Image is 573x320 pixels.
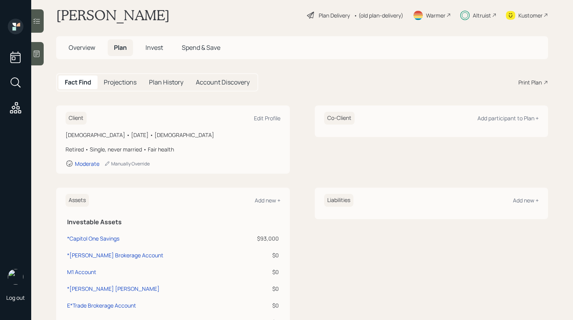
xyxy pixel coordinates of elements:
[196,79,250,86] h5: Account Discovery
[477,114,539,122] div: Add participant to Plan +
[69,43,95,52] span: Overview
[319,11,350,19] div: Plan Delivery
[67,218,279,226] h5: Investable Assets
[255,197,280,204] div: Add new +
[67,251,163,259] div: *[PERSON_NAME] Brokerage Account
[75,160,99,167] div: Moderate
[6,294,25,301] div: Log out
[518,11,543,19] div: Kustomer
[234,234,279,243] div: $93,000
[66,145,280,153] div: Retired • Single, never married • Fair health
[324,194,353,207] h6: Liabilities
[67,268,96,276] div: M1 Account
[513,197,539,204] div: Add new +
[473,11,491,19] div: Altruist
[234,251,279,259] div: $0
[145,43,163,52] span: Invest
[114,43,127,52] span: Plan
[518,78,542,86] div: Print Plan
[426,11,445,19] div: Warmer
[67,234,119,243] div: *Capitol One Savings
[234,268,279,276] div: $0
[354,11,403,19] div: • (old plan-delivery)
[66,194,89,207] h6: Assets
[67,301,136,309] div: E*Trade Brokerage Account
[234,301,279,309] div: $0
[254,114,280,122] div: Edit Profile
[65,79,91,86] h5: Fact Find
[67,285,160,293] div: *[PERSON_NAME] [PERSON_NAME]
[234,285,279,293] div: $0
[324,112,355,125] h6: Co-Client
[182,43,220,52] span: Spend & Save
[104,79,137,86] h5: Projections
[66,131,280,139] div: [DEMOGRAPHIC_DATA] • [DATE] • [DEMOGRAPHIC_DATA]
[8,269,23,285] img: retirable_logo.png
[56,7,170,24] h1: [PERSON_NAME]
[104,160,150,167] div: Manually Override
[149,79,183,86] h5: Plan History
[66,112,87,125] h6: Client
